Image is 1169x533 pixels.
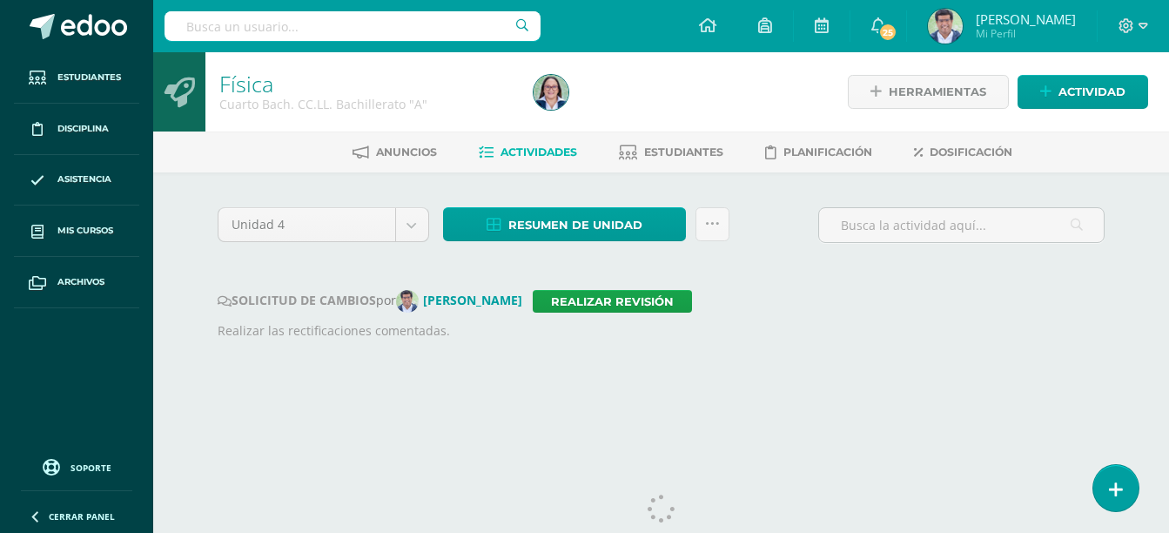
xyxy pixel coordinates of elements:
a: Estudiantes [619,138,723,166]
h1: Física [219,71,513,96]
p: Realizar las rectificaciones comentadas. [218,321,1105,341]
span: [PERSON_NAME] [976,10,1076,28]
a: Soporte [21,455,132,478]
span: Mi Perfil [976,26,1076,41]
a: Actividades [479,138,577,166]
img: b46573023e8a10d5c8a4176346771f40.png [928,9,963,44]
a: Realizar revisión [533,290,692,313]
a: Dosificación [914,138,1012,166]
span: Actividades [501,145,577,159]
span: Herramientas [889,76,986,108]
span: Actividad [1058,76,1125,108]
input: Busca la actividad aquí... [819,208,1104,242]
input: Busca un usuario... [165,11,541,41]
span: Cerrar panel [49,510,115,523]
a: Mis cursos [14,206,139,257]
span: Estudiantes [57,71,121,84]
img: 1b250199a7272c7df968ca1fcfd28194.png [534,75,568,110]
span: Unidad 4 [232,208,382,241]
a: Física [219,69,273,98]
span: 25 [878,23,897,42]
a: Resumen de unidad [443,207,686,241]
a: Estudiantes [14,52,139,104]
span: Archivos [57,275,104,289]
span: Mis cursos [57,224,113,238]
span: Disciplina [57,122,109,136]
span: Resumen de unidad [508,209,642,241]
a: Herramientas [848,75,1009,109]
a: Disciplina [14,104,139,155]
a: Planificación [765,138,872,166]
a: Unidad 4 [218,208,428,241]
strong: SOLICITUD DE CAMBIOS [218,292,376,308]
a: Asistencia [14,155,139,206]
a: Actividad [1018,75,1148,109]
span: Dosificación [930,145,1012,159]
a: Archivos [14,257,139,308]
div: Cuarto Bach. CC.LL. Bachillerato 'A' [219,96,513,112]
span: Anuncios [376,145,437,159]
img: c05d69b31fbd722242b6e8c907a12cb0.png [396,290,419,313]
span: Soporte [71,462,111,474]
span: Planificación [783,145,872,159]
a: [PERSON_NAME] [396,292,533,308]
a: Anuncios [353,138,437,166]
strong: [PERSON_NAME] [423,292,522,308]
span: Estudiantes [644,145,723,159]
div: por [218,290,1105,313]
span: Asistencia [57,172,111,186]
